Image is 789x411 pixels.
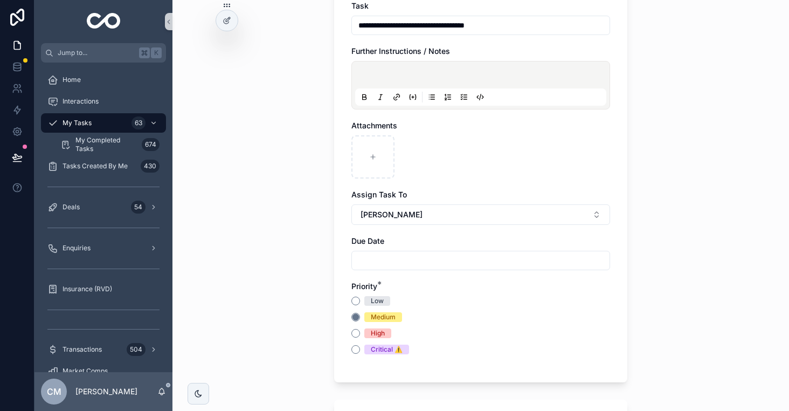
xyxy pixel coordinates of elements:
[142,138,160,151] div: 674
[63,119,92,127] span: My Tasks
[41,279,166,299] a: Insurance (RVD)
[371,328,385,338] div: High
[351,46,450,56] span: Further Instructions / Notes
[63,97,99,106] span: Interactions
[41,70,166,90] a: Home
[75,386,137,397] p: [PERSON_NAME]
[41,156,166,176] a: Tasks Created By Me430
[63,285,112,293] span: Insurance (RVD)
[152,49,161,57] span: K
[351,121,397,130] span: Attachments
[371,296,384,306] div: Low
[351,236,384,245] span: Due Date
[371,312,396,322] div: Medium
[41,340,166,359] a: Transactions504
[131,201,146,214] div: 54
[87,13,121,30] img: App logo
[63,345,102,354] span: Transactions
[371,345,403,354] div: Critical ⚠️️
[361,209,423,220] span: [PERSON_NAME]
[41,43,166,63] button: Jump to...K
[351,1,369,10] span: Task
[63,203,80,211] span: Deals
[58,49,135,57] span: Jump to...
[41,361,166,381] a: Market Comps
[34,63,172,372] div: scrollable content
[41,238,166,258] a: Enquiries
[54,135,166,154] a: My Completed Tasks674
[63,244,91,252] span: Enquiries
[41,197,166,217] a: Deals54
[75,136,137,153] span: My Completed Tasks
[41,92,166,111] a: Interactions
[351,190,407,199] span: Assign Task To
[63,162,128,170] span: Tasks Created By Me
[127,343,146,356] div: 504
[351,204,610,225] button: Select Button
[41,113,166,133] a: My Tasks63
[351,282,377,291] span: Priority
[141,160,160,173] div: 430
[63,367,108,375] span: Market Comps
[131,117,146,129] div: 63
[63,76,81,84] span: Home
[47,385,61,398] span: CM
